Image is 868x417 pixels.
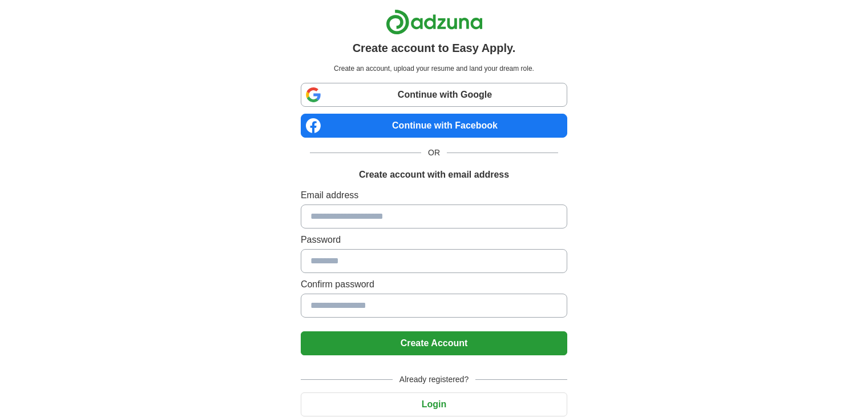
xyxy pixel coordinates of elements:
a: Continue with Facebook [301,114,567,138]
a: Login [301,399,567,409]
button: Create Account [301,331,567,355]
label: Confirm password [301,278,567,291]
button: Login [301,392,567,416]
p: Create an account, upload your resume and land your dream role. [303,63,565,74]
span: Already registered? [393,374,475,386]
label: Email address [301,189,567,202]
img: Adzuna logo [386,9,483,35]
span: OR [421,147,447,159]
label: Password [301,233,567,247]
h1: Create account with email address [359,168,509,182]
h1: Create account to Easy Apply. [353,39,516,57]
a: Continue with Google [301,83,567,107]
